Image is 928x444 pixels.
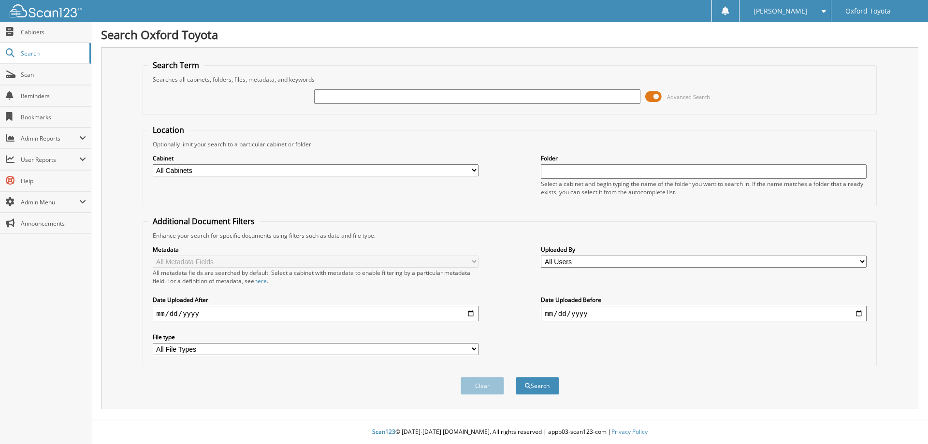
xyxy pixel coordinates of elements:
button: Clear [461,377,504,395]
span: Announcements [21,219,86,228]
span: [PERSON_NAME] [754,8,808,14]
label: Date Uploaded Before [541,296,867,304]
legend: Search Term [148,60,204,71]
span: Help [21,177,86,185]
h1: Search Oxford Toyota [101,27,918,43]
label: Metadata [153,245,478,254]
div: Select a cabinet and begin typing the name of the folder you want to search in. If the name match... [541,180,867,196]
label: Date Uploaded After [153,296,478,304]
label: Folder [541,154,867,162]
span: Search [21,49,85,57]
span: Reminders [21,92,86,100]
a: Privacy Policy [611,428,648,436]
span: Advanced Search [667,93,710,100]
div: All metadata fields are searched by default. Select a cabinet with metadata to enable filtering b... [153,269,478,285]
span: Oxford Toyota [845,8,891,14]
a: here [254,277,267,285]
span: Cabinets [21,28,86,36]
div: Optionally limit your search to a particular cabinet or folder [148,140,872,148]
input: end [541,306,867,321]
span: Scan123 [372,428,395,436]
label: File type [153,333,478,341]
legend: Additional Document Filters [148,216,260,227]
legend: Location [148,125,189,135]
div: © [DATE]-[DATE] [DOMAIN_NAME]. All rights reserved | appb03-scan123-com | [91,420,928,444]
span: User Reports [21,156,79,164]
span: Scan [21,71,86,79]
button: Search [516,377,559,395]
label: Cabinet [153,154,478,162]
input: start [153,306,478,321]
span: Admin Menu [21,198,79,206]
div: Enhance your search for specific documents using filters such as date and file type. [148,231,872,240]
label: Uploaded By [541,245,867,254]
span: Admin Reports [21,134,79,143]
span: Bookmarks [21,113,86,121]
div: Searches all cabinets, folders, files, metadata, and keywords [148,75,872,84]
img: scan123-logo-white.svg [10,4,82,17]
